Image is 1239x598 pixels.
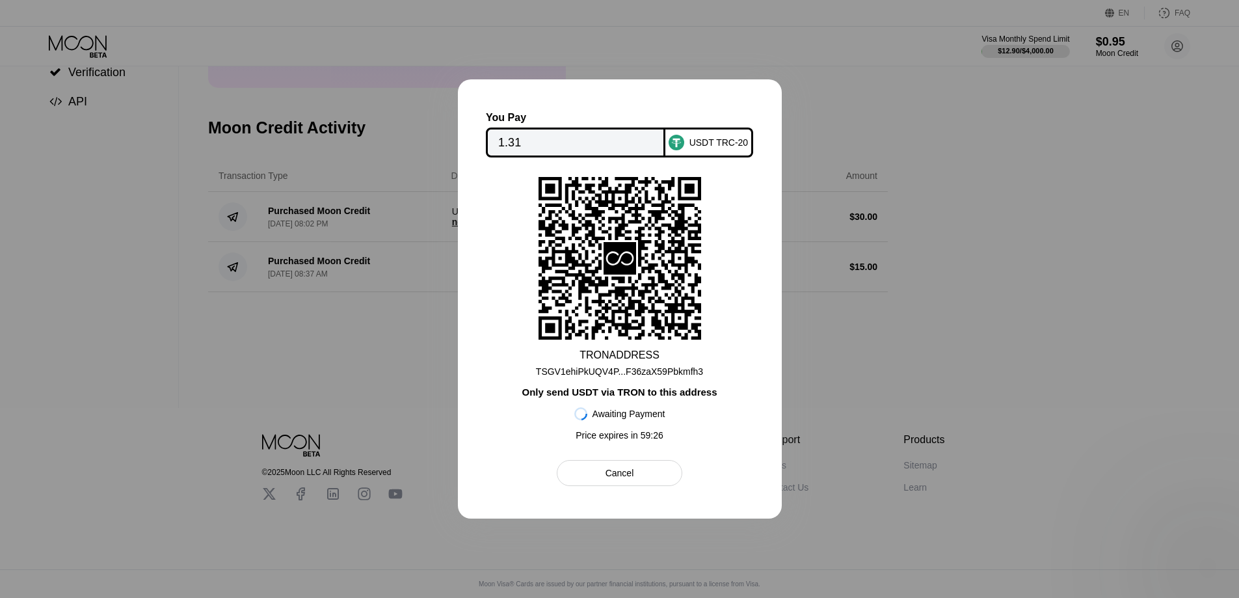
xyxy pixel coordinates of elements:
[536,361,703,377] div: TSGV1ehiPkUQV4P...F36zaX59Pbkmfh3
[641,430,663,441] span: 59 : 26
[492,112,748,157] div: You PayUSDT TRC-20
[557,460,682,486] div: Cancel
[593,409,665,419] div: Awaiting Payment
[576,430,663,441] div: Price expires in
[522,387,717,398] div: Only send USDT via TRON to this address
[689,137,749,148] div: USDT TRC-20
[486,112,665,124] div: You Pay
[606,467,634,479] div: Cancel
[580,349,659,361] div: TRON ADDRESS
[536,366,703,377] div: TSGV1ehiPkUQV4P...F36zaX59Pbkmfh3
[1187,546,1229,588] iframe: Button to launch messaging window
